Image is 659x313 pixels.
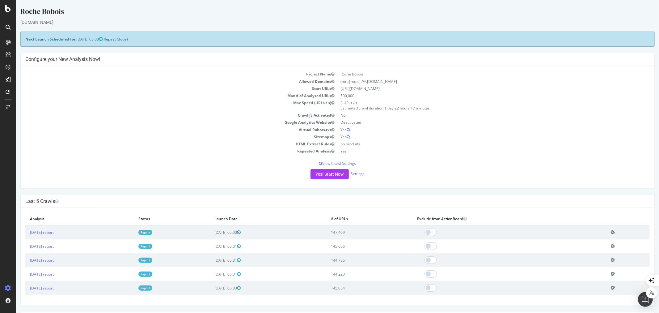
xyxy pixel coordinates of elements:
td: Deactivated [322,119,634,126]
span: 1 day 22 hours 17 minutes [369,105,414,111]
span: [DATE] 05:01 [198,272,225,277]
td: (http|https)://*.[DOMAIN_NAME] [322,78,634,85]
th: Status [118,212,194,225]
a: [DATE] report [14,244,38,249]
th: Analysis [9,212,118,225]
td: No [322,112,634,119]
strong: Next Launch Scheduled for: [9,36,60,42]
span: [DATE] 05:01 [198,258,225,263]
div: [DOMAIN_NAME] [4,19,639,25]
td: Google Analytics Website [9,119,322,126]
button: Yes! Start Now [294,169,333,179]
td: Yes [322,126,634,133]
span: [DATE] 05:00 [60,36,87,42]
td: Allowed Domains [9,78,322,85]
td: 500,000 [322,92,634,99]
td: 3 URLs / s Estimated crawl duration: [322,99,634,112]
td: Crawl JS Activated [9,112,322,119]
td: Roche Bobois [322,71,634,78]
td: 147,409 [310,225,396,239]
a: [DATE] report [14,272,38,277]
th: # of URLs [310,212,396,225]
td: Max # of Analysed URLs [9,92,322,99]
h4: Configure your New Analysis Now! [9,56,634,62]
td: Repeated Analysis [9,148,322,155]
a: Report [122,285,136,291]
th: Launch Date [194,212,310,225]
a: [DATE] report [14,230,38,235]
a: [DATE] report [14,285,38,291]
h4: Last 5 Crawls [9,198,634,204]
a: Report [122,272,136,277]
a: Report [122,258,136,263]
th: Exclude from ActionBoard [396,212,590,225]
span: [DATE] 05:00 [198,230,225,235]
span: [DATE] 05:00 [198,285,225,291]
td: 145,054 [310,281,396,295]
td: 144,220 [310,267,396,281]
a: Settings [335,171,349,176]
td: Sitemaps [9,133,322,140]
span: [DATE] 05:01 [198,244,225,249]
div: Open Intercom Messenger [638,292,653,307]
td: Max Speed (URLs / s) [9,99,322,112]
td: Yes [322,148,634,155]
p: View Crawl Settings [9,161,634,166]
div: (Repeat Mode) [4,32,639,47]
td: nb produits [322,140,634,148]
td: [URL][DOMAIN_NAME] [322,85,634,92]
td: Start URLs [9,85,322,92]
td: HTML Extract Rules [9,140,322,148]
a: [DATE] report [14,258,38,263]
div: Roche Bobois [4,6,639,19]
td: Virtual Robots.txt [9,126,322,133]
td: 144,786 [310,253,396,267]
td: Project Name [9,71,322,78]
a: Report [122,244,136,249]
a: Report [122,230,136,235]
td: Yes [322,133,634,140]
td: 145,606 [310,239,396,253]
